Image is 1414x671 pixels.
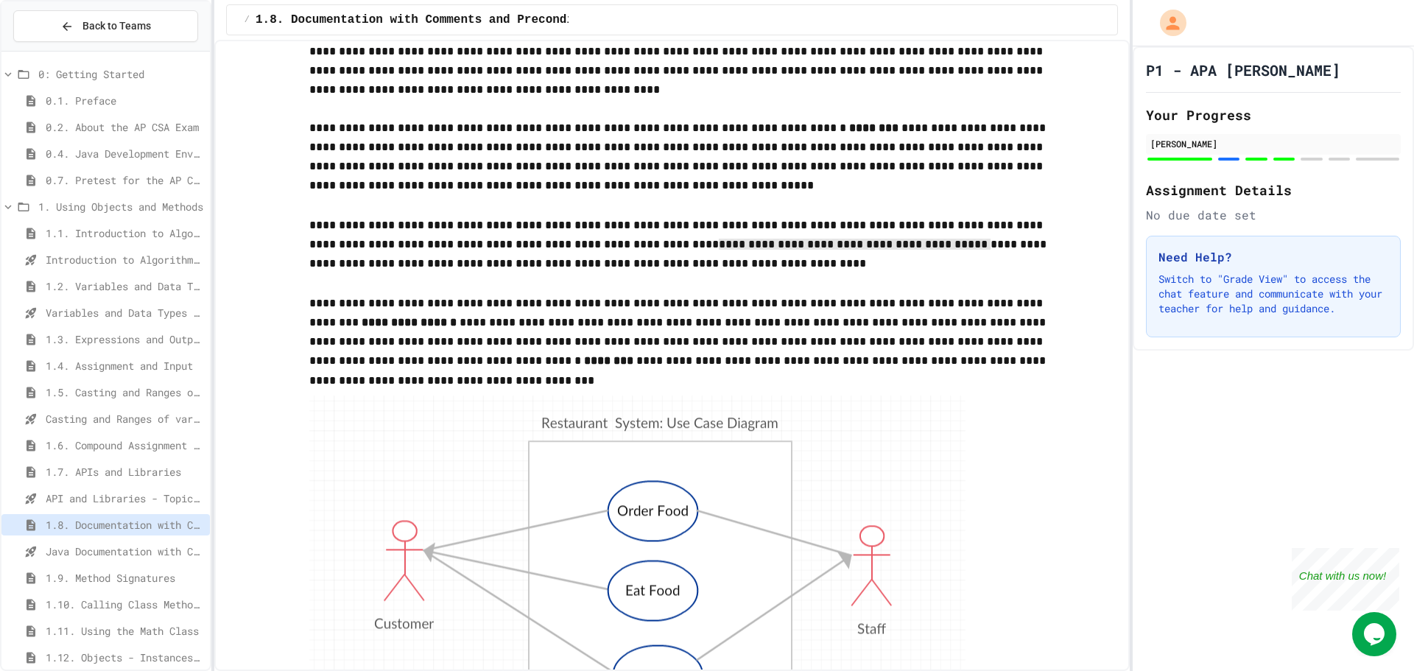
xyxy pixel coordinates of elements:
span: 1.10. Calling Class Methods [46,597,204,612]
div: [PERSON_NAME] [1150,137,1396,150]
span: 1.1. Introduction to Algorithms, Programming, and Compilers [46,225,204,241]
span: / [245,14,250,26]
span: 1.8. Documentation with Comments and Preconditions [46,517,204,533]
span: 1.12. Objects - Instances of Classes [46,650,204,665]
span: 1.6. Compound Assignment Operators [46,438,204,453]
h2: Your Progress [1146,105,1401,125]
span: API and Libraries - Topic 1.7 [46,491,204,506]
span: 0.2. About the AP CSA Exam [46,119,204,135]
span: 1.2. Variables and Data Types [46,278,204,294]
span: 0.7. Pretest for the AP CSA Exam [46,172,204,188]
div: No due date set [1146,206,1401,224]
span: 1.7. APIs and Libraries [46,464,204,479]
span: 1. Using Objects and Methods [38,199,204,214]
span: 0.1. Preface [46,93,204,108]
iframe: chat widget [1292,548,1399,611]
span: 1.5. Casting and Ranges of Values [46,384,204,400]
span: 1.8. Documentation with Comments and Preconditions [256,11,609,29]
span: 1.11. Using the Math Class [46,623,204,639]
h1: P1 - APA [PERSON_NAME] [1146,60,1340,80]
span: Back to Teams [82,18,151,34]
iframe: chat widget [1352,612,1399,656]
span: 0: Getting Started [38,66,204,82]
p: Switch to "Grade View" to access the chat feature and communicate with your teacher for help and ... [1158,272,1388,316]
span: 1.4. Assignment and Input [46,358,204,373]
span: Java Documentation with Comments - Topic 1.8 [46,544,204,559]
span: Introduction to Algorithms, Programming, and Compilers [46,252,204,267]
h2: Assignment Details [1146,180,1401,200]
span: Casting and Ranges of variables - Quiz [46,411,204,426]
div: My Account [1144,6,1190,40]
button: Back to Teams [13,10,198,42]
span: 1.3. Expressions and Output [New] [46,331,204,347]
span: Variables and Data Types - Quiz [46,305,204,320]
span: 0.4. Java Development Environments [46,146,204,161]
h3: Need Help? [1158,248,1388,266]
span: 1.9. Method Signatures [46,570,204,586]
